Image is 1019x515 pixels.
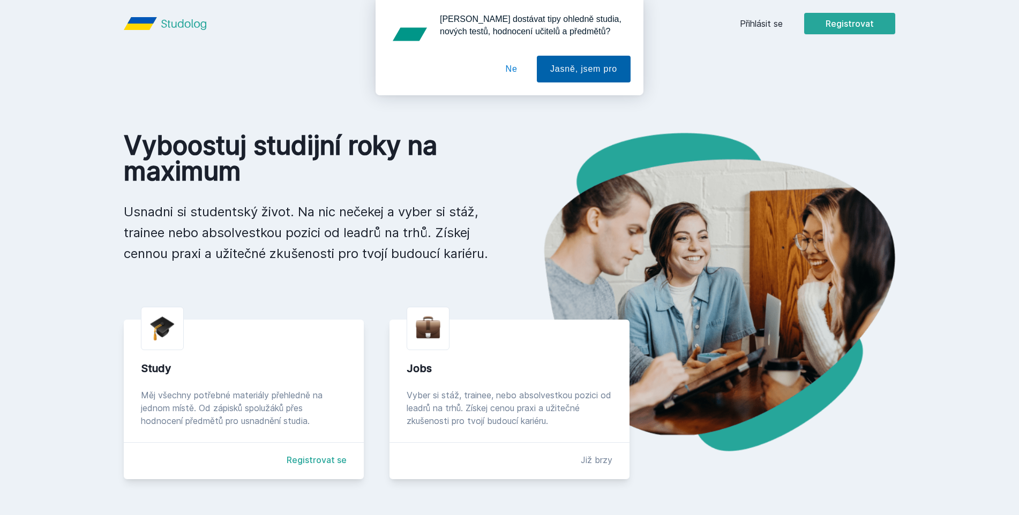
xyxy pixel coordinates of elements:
h1: Vyboostuj studijní roky na maximum [124,133,492,184]
div: Jobs [407,361,612,376]
a: Registrovat se [287,453,347,466]
img: hero.png [509,133,895,451]
div: [PERSON_NAME] dostávat tipy ohledně studia, nových testů, hodnocení učitelů a předmětů? [431,13,631,37]
img: graduation-cap.png [150,316,175,341]
div: Již brzy [581,453,612,466]
div: Study [141,361,347,376]
img: briefcase.png [416,314,440,341]
button: Jasně, jsem pro [537,56,631,82]
div: Měj všechny potřebné materiály přehledně na jednom místě. Od zápisků spolužáků přes hodnocení pře... [141,389,347,427]
button: Ne [492,56,531,82]
img: notification icon [388,13,431,56]
div: Vyber si stáž, trainee, nebo absolvestkou pozici od leadrů na trhů. Získej cenou praxi a užitečné... [407,389,612,427]
p: Usnadni si studentský život. Na nic nečekej a vyber si stáž, trainee nebo absolvestkou pozici od ... [124,201,492,264]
